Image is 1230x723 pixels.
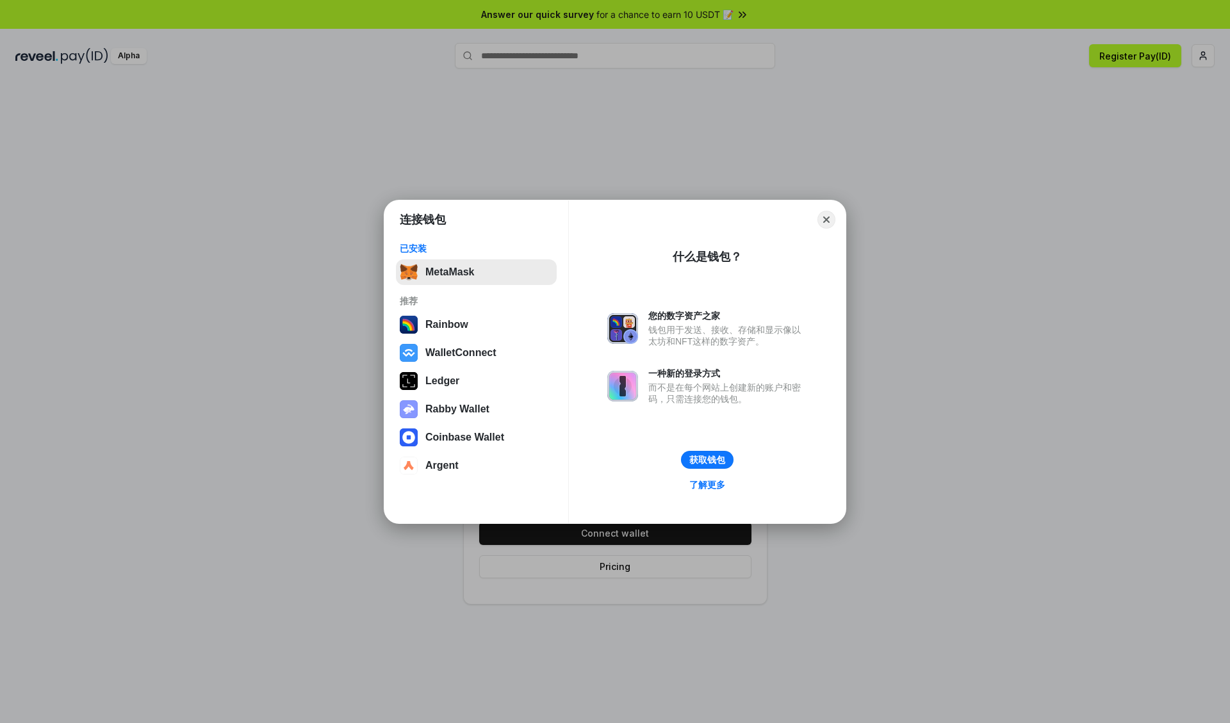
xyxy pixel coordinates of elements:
[400,295,553,307] div: 推荐
[396,340,557,366] button: WalletConnect
[648,324,807,347] div: 钱包用于发送、接收、存储和显示像以太坊和NFT这样的数字资产。
[607,371,638,402] img: svg+xml,%3Csvg%20xmlns%3D%22http%3A%2F%2Fwww.w3.org%2F2000%2Fsvg%22%20fill%3D%22none%22%20viewBox...
[425,347,496,359] div: WalletConnect
[681,451,734,469] button: 获取钱包
[689,479,725,491] div: 了解更多
[648,310,807,321] div: 您的数字资产之家
[400,400,418,418] img: svg+xml,%3Csvg%20xmlns%3D%22http%3A%2F%2Fwww.w3.org%2F2000%2Fsvg%22%20fill%3D%22none%22%20viewBox...
[425,432,504,443] div: Coinbase Wallet
[396,312,557,337] button: Rainbow
[400,212,446,227] h1: 连接钱包
[400,263,418,281] img: svg+xml,%3Csvg%20fill%3D%22none%22%20height%3D%2233%22%20viewBox%3D%220%200%2035%2033%22%20width%...
[396,396,557,422] button: Rabby Wallet
[400,372,418,390] img: svg+xml,%3Csvg%20xmlns%3D%22http%3A%2F%2Fwww.w3.org%2F2000%2Fsvg%22%20width%3D%2228%22%20height%3...
[689,454,725,466] div: 获取钱包
[396,368,557,394] button: Ledger
[817,211,835,229] button: Close
[400,428,418,446] img: svg+xml,%3Csvg%20width%3D%2228%22%20height%3D%2228%22%20viewBox%3D%220%200%2028%2028%22%20fill%3D...
[396,453,557,478] button: Argent
[673,249,742,264] div: 什么是钱包？
[425,403,489,415] div: Rabby Wallet
[400,344,418,362] img: svg+xml,%3Csvg%20width%3D%2228%22%20height%3D%2228%22%20viewBox%3D%220%200%2028%2028%22%20fill%3D...
[400,316,418,334] img: svg+xml,%3Csvg%20width%3D%22120%22%20height%3D%22120%22%20viewBox%3D%220%200%20120%20120%22%20fil...
[396,259,557,285] button: MetaMask
[648,368,807,379] div: 一种新的登录方式
[425,460,459,471] div: Argent
[648,382,807,405] div: 而不是在每个网站上创建新的账户和密码，只需连接您的钱包。
[400,243,553,254] div: 已安装
[607,313,638,344] img: svg+xml,%3Csvg%20xmlns%3D%22http%3A%2F%2Fwww.w3.org%2F2000%2Fsvg%22%20fill%3D%22none%22%20viewBox...
[425,319,468,330] div: Rainbow
[425,375,459,387] div: Ledger
[396,425,557,450] button: Coinbase Wallet
[400,457,418,475] img: svg+xml,%3Csvg%20width%3D%2228%22%20height%3D%2228%22%20viewBox%3D%220%200%2028%2028%22%20fill%3D...
[682,476,733,493] a: 了解更多
[425,266,474,278] div: MetaMask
